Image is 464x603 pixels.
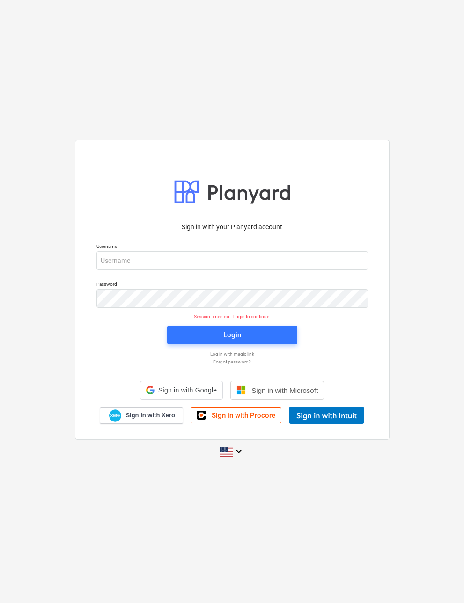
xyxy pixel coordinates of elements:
[92,359,373,365] a: Forgot password?
[96,281,368,289] p: Password
[91,313,374,320] p: Session timed out. Login to continue.
[96,251,368,270] input: Username
[92,351,373,357] a: Log in with magic link
[233,446,244,457] i: keyboard_arrow_down
[140,381,223,400] div: Sign in with Google
[125,411,175,420] span: Sign in with Xero
[96,222,368,232] p: Sign in with your Planyard account
[109,409,121,422] img: Xero logo
[251,386,318,394] span: Sign in with Microsoft
[100,407,183,424] a: Sign in with Xero
[96,243,368,251] p: Username
[191,407,281,423] a: Sign in with Procore
[158,386,217,394] span: Sign in with Google
[236,385,246,395] img: Microsoft logo
[212,411,275,420] span: Sign in with Procore
[167,326,297,344] button: Login
[223,329,241,341] div: Login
